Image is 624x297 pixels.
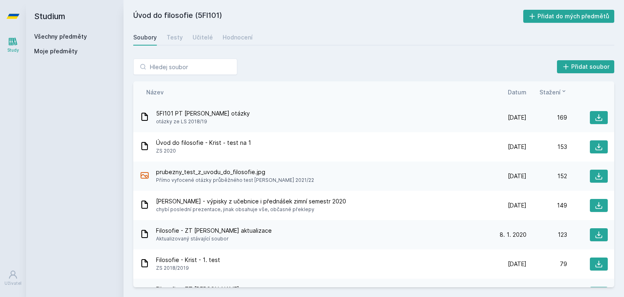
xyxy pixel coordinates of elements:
[523,10,615,23] button: Přidat do mých předmětů
[156,264,220,272] span: ZS 2018/2019
[526,114,567,122] div: 169
[557,60,615,73] button: Přidat soubor
[133,33,157,41] div: Soubory
[508,88,526,96] button: Datum
[167,33,183,41] div: Testy
[156,176,314,184] span: Přímo vyfocené otázky průběžného test [PERSON_NAME] 2021/22
[156,118,250,126] span: otázky ze LS 2018/19
[526,201,567,210] div: 149
[156,285,247,293] span: Filosofie - ZT [PERSON_NAME]
[500,231,526,239] span: 8. 1. 2020
[526,172,567,180] div: 152
[156,205,346,214] span: chybí poslední prezentace, jinak obsahuje vše, občasné překlepy
[539,88,567,96] button: Stažení
[526,260,567,268] div: 79
[34,33,87,40] a: Všechny předměty
[508,201,526,210] span: [DATE]
[2,266,24,290] a: Uživatel
[156,139,251,147] span: Úvod do filosofie - Krist - test na 1
[140,170,149,182] div: JPEG
[508,172,526,180] span: [DATE]
[539,88,561,96] span: Stažení
[133,10,523,23] h2: Úvod do filosofie (5FI101)
[156,256,220,264] span: Filosofie - Krist - 1. test
[167,29,183,46] a: Testy
[193,29,213,46] a: Učitelé
[526,231,567,239] div: 123
[133,29,157,46] a: Soubory
[34,47,78,55] span: Moje předměty
[508,143,526,151] span: [DATE]
[146,88,164,96] button: Název
[133,59,237,75] input: Hledej soubor
[193,33,213,41] div: Učitelé
[156,109,250,118] span: 5FI101 PT [PERSON_NAME] otázky
[4,280,22,286] div: Uživatel
[508,114,526,122] span: [DATE]
[156,147,251,155] span: ZS 2020
[223,29,253,46] a: Hodnocení
[526,143,567,151] div: 153
[156,235,272,243] span: Aktualizovaný stávající soubor
[156,227,272,235] span: Filosofie - ZT [PERSON_NAME] aktualizace
[223,33,253,41] div: Hodnocení
[2,33,24,57] a: Study
[156,197,346,205] span: [PERSON_NAME] - výpisky z učebnice i přednášek zimní semestr 2020
[7,47,19,53] div: Study
[156,168,314,176] span: prubezny_test_z_uvodu_do_filosofie.jpg
[508,260,526,268] span: [DATE]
